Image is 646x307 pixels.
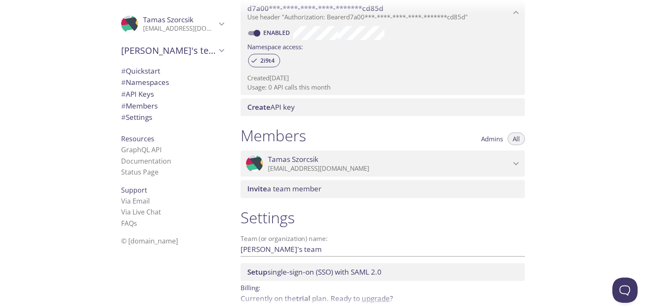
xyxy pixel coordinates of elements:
[121,219,137,228] a: FAQ
[121,101,158,111] span: Members
[247,267,267,277] span: Setup
[247,83,518,92] p: Usage: 0 API calls this month
[114,111,230,123] div: Team Settings
[121,156,171,166] a: Documentation
[121,77,169,87] span: Namespaces
[121,167,159,177] a: Status Page
[114,88,230,100] div: API Keys
[114,10,230,38] div: Tamas Szorcsik
[241,151,525,177] div: Tamas Szorcsik
[247,102,270,112] span: Create
[268,164,511,173] p: [EMAIL_ADDRESS][DOMAIN_NAME]
[114,77,230,88] div: Namespaces
[143,24,216,33] p: [EMAIL_ADDRESS][DOMAIN_NAME]
[247,102,295,112] span: API key
[114,40,230,61] div: Tamas's team
[241,180,525,198] div: Invite a team member
[268,155,318,164] span: Tamas Szorcsik
[247,74,518,82] p: Created [DATE]
[121,145,161,154] a: GraphQL API
[241,236,328,242] label: Team (or organization) name:
[114,65,230,77] div: Quickstart
[247,267,381,277] span: single-sign-on (SSO) with SAML 2.0
[247,40,303,52] label: Namespace access:
[143,15,193,24] span: Tamas Szorcsik
[121,66,160,76] span: Quickstart
[248,54,280,67] div: 2i9t4
[114,100,230,112] div: Members
[241,281,525,293] p: Billing:
[121,134,154,143] span: Resources
[241,98,525,116] div: Create API Key
[121,185,147,195] span: Support
[241,208,525,227] h1: Settings
[121,77,126,87] span: #
[121,236,178,246] span: © [DOMAIN_NAME]
[121,89,154,99] span: API Keys
[508,132,525,145] button: All
[241,126,306,145] h1: Members
[134,219,137,228] span: s
[255,57,280,64] span: 2i9t4
[247,184,321,193] span: a team member
[121,66,126,76] span: #
[247,184,267,193] span: Invite
[121,207,161,217] a: Via Live Chat
[121,89,126,99] span: #
[476,132,508,145] button: Admins
[121,112,152,122] span: Settings
[241,263,525,281] div: Setup SSO
[612,278,638,303] iframe: Help Scout Beacon - Open
[121,196,150,206] a: Via Email
[121,101,126,111] span: #
[262,29,293,37] a: Enabled
[121,112,126,122] span: #
[121,45,216,56] span: [PERSON_NAME]'s team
